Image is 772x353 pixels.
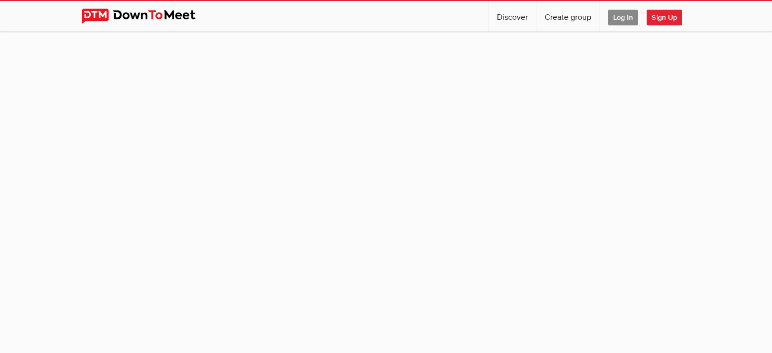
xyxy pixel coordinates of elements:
[647,10,682,25] span: Sign Up
[489,1,536,31] a: Discover
[647,1,690,31] a: Sign Up
[608,10,638,25] span: Log In
[82,9,211,24] img: DownToMeet
[536,1,599,31] a: Create group
[600,1,646,31] a: Log In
